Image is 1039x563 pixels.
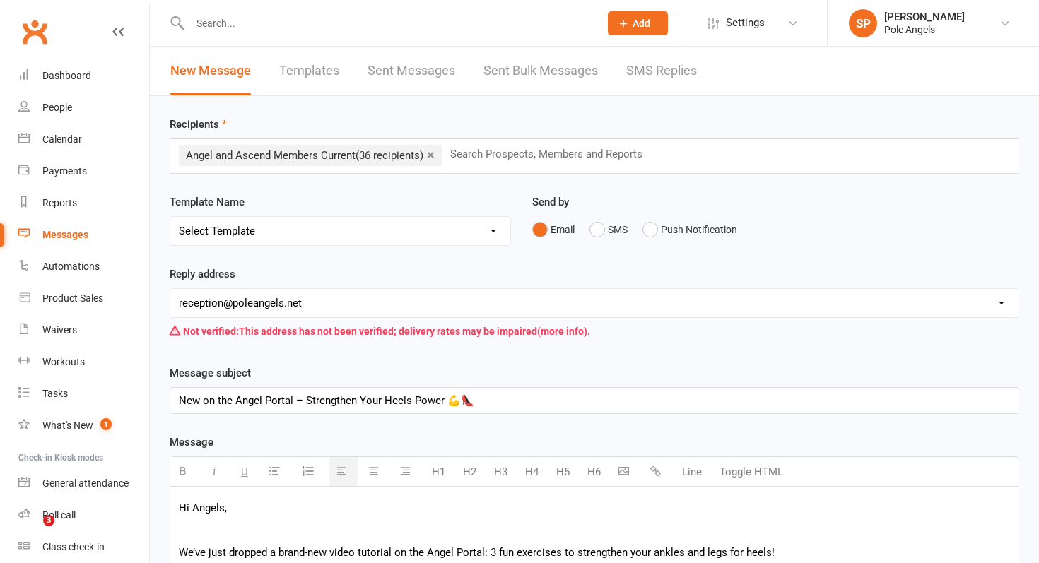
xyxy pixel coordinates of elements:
strong: Not verified: [183,326,239,337]
button: Bold [170,457,199,486]
div: Messages [42,229,88,240]
button: H5 [549,458,577,486]
label: Reply address [170,266,235,283]
button: H3 [487,458,515,486]
label: Message subject [170,365,251,381]
div: Reports [42,197,77,208]
div: What's New [42,420,93,431]
a: Automations [18,251,149,283]
input: Search... [186,13,589,33]
span: Settings [726,7,765,39]
span: 1 [100,418,112,430]
a: Reports [18,187,149,219]
div: Roll call [42,509,76,521]
button: H1 [425,458,452,486]
button: Insert link [643,458,671,486]
div: Pole Angels [884,23,965,36]
div: People [42,102,72,113]
button: Center [361,457,389,486]
div: Class check-in [42,541,105,552]
a: × [427,143,435,166]
div: Automations [42,261,100,272]
input: Search Prospects, Members and Reports [449,145,656,163]
a: Roll call [18,499,149,531]
button: Ordered List [294,458,326,485]
div: Dashboard [42,70,91,81]
label: Message [170,434,213,451]
a: Sent Bulk Messages [483,47,598,95]
button: Toggle HTML [712,458,790,486]
a: SMS Replies [626,47,697,95]
span: 3 [43,515,54,526]
button: H4 [518,458,546,486]
div: This address has not been verified; delivery rates may be impaired [170,318,1019,345]
a: People [18,92,149,124]
a: Product Sales [18,283,149,314]
button: Push Notification [642,216,737,243]
a: What's New1 [18,410,149,441]
a: Workouts [18,346,149,378]
a: Calendar [18,124,149,155]
a: Dashboard [18,60,149,92]
a: Templates [279,47,339,95]
a: Class kiosk mode [18,531,149,563]
button: H6 [580,458,608,486]
span: Add [633,18,650,29]
span: Hi Angels, [179,502,227,514]
button: Italic [202,457,230,486]
div: General attendance [42,478,129,489]
div: Product Sales [42,292,103,304]
button: Line [675,458,709,486]
div: [PERSON_NAME] [884,11,965,23]
span: (36 recipients) [356,149,423,162]
a: (more info). [537,326,590,337]
iframe: Intercom live chat [14,515,48,549]
span: Angel and Ascend Members Current [186,149,423,162]
p: New on the Angel Portal – Strengthen Your Heels Power 💪👠 [179,392,1010,409]
div: Payments [42,165,87,177]
button: H2 [456,458,483,486]
p: We’ve just dropped a brand-new video tutorial on the Angel Portal: 3 fun exercises to strengthen ... [179,544,1010,561]
label: Template Name [170,194,245,211]
a: Waivers [18,314,149,346]
a: Messages [18,219,149,251]
button: Email [532,216,575,243]
button: Underline [234,457,259,486]
button: Unordered List [262,457,290,486]
button: Add [608,11,668,35]
a: Sent Messages [368,47,455,95]
label: Recipients [170,116,227,133]
div: SP [849,9,877,37]
button: Align text left [329,457,358,486]
button: Align text right [393,457,421,486]
a: Clubworx [17,14,52,49]
a: General attendance kiosk mode [18,468,149,499]
a: Tasks [18,378,149,410]
div: Tasks [42,388,68,399]
div: Waivers [42,324,77,336]
div: Workouts [42,356,85,367]
a: Payments [18,155,149,187]
button: SMS [589,216,628,243]
div: Calendar [42,134,82,145]
a: New Message [170,47,251,95]
label: Send by [532,194,569,211]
